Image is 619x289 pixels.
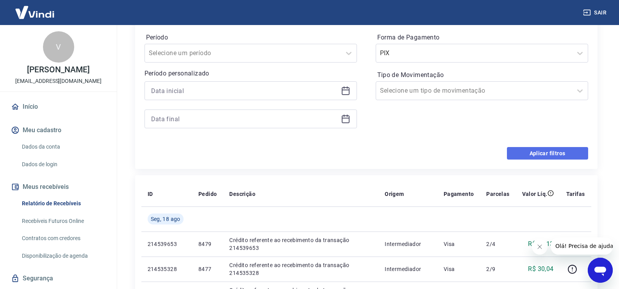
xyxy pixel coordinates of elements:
p: 8479 [198,240,217,248]
input: Data inicial [151,85,338,97]
p: R$ 31,13 [528,239,553,249]
a: Recebíveis Futuros Online [19,213,107,229]
label: Forma de Pagamento [377,33,587,42]
p: Parcelas [486,190,509,198]
iframe: Fechar mensagem [532,239,548,255]
label: Período [146,33,355,42]
p: Tarifas [566,190,585,198]
p: 214535328 [148,265,186,273]
button: Sair [582,5,610,20]
img: Vindi [9,0,60,24]
span: Olá! Precisa de ajuda? [5,5,66,12]
a: Relatório de Recebíveis [19,196,107,212]
div: V [43,31,74,63]
p: 214539653 [148,240,186,248]
a: Início [9,98,107,115]
p: Visa [444,240,474,248]
p: Pagamento [444,190,474,198]
p: Intermediador [385,240,431,248]
p: Origem [385,190,404,198]
input: Data final [151,113,338,125]
p: R$ 30,04 [528,264,553,274]
a: Dados de login [19,156,107,172]
p: 8477 [198,265,217,273]
button: Meus recebíveis [9,178,107,196]
p: Valor Líq. [522,190,548,198]
p: [EMAIL_ADDRESS][DOMAIN_NAME] [15,77,102,85]
iframe: Botão para abrir a janela de mensagens [588,258,613,283]
p: Visa [444,265,474,273]
label: Tipo de Movimentação [377,70,587,80]
p: Período personalizado [144,69,357,78]
a: Dados da conta [19,139,107,155]
p: Intermediador [385,265,431,273]
p: Descrição [229,190,255,198]
a: Contratos com credores [19,230,107,246]
p: Crédito referente ao recebimento da transação 214539653 [229,236,372,252]
p: Pedido [198,190,217,198]
button: Aplicar filtros [507,147,588,160]
p: [PERSON_NAME] [27,66,89,74]
p: Crédito referente ao recebimento da transação 214535328 [229,261,372,277]
iframe: Mensagem da empresa [551,237,613,255]
a: Segurança [9,270,107,287]
p: 2/9 [486,265,509,273]
button: Meu cadastro [9,122,107,139]
p: 2/4 [486,240,509,248]
a: Disponibilização de agenda [19,248,107,264]
span: Seg, 18 ago [151,215,180,223]
p: ID [148,190,153,198]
